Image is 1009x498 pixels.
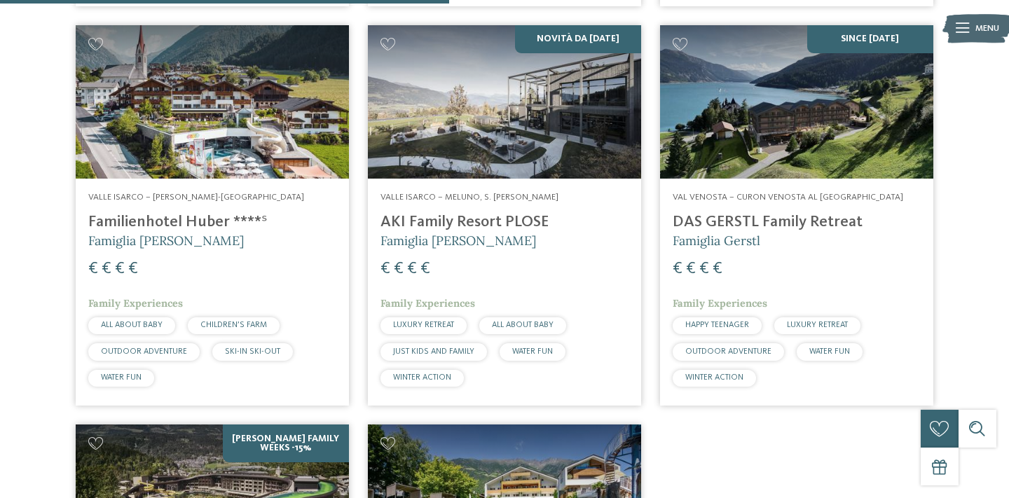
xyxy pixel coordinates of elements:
[88,213,336,232] h4: Familienhotel Huber ****ˢ
[673,193,903,202] span: Val Venosta – Curon Venosta al [GEOGRAPHIC_DATA]
[699,261,709,277] span: €
[380,193,558,202] span: Valle Isarco – Meluno, S. [PERSON_NAME]
[713,261,722,277] span: €
[380,213,629,232] h4: AKI Family Resort PLOSE
[673,261,682,277] span: €
[368,25,641,406] a: Cercate un hotel per famiglie? Qui troverete solo i migliori! NOVITÀ da [DATE] Valle Isarco – Mel...
[512,347,553,356] span: WATER FUN
[393,321,454,329] span: LUXURY RETREAT
[673,297,767,310] span: Family Experiences
[115,261,125,277] span: €
[380,261,390,277] span: €
[101,347,187,356] span: OUTDOOR ADVENTURE
[420,261,430,277] span: €
[101,373,142,382] span: WATER FUN
[660,25,933,179] img: Cercate un hotel per famiglie? Qui troverete solo i migliori!
[88,297,183,310] span: Family Experiences
[200,321,267,329] span: CHILDREN’S FARM
[393,347,474,356] span: JUST KIDS AND FAMILY
[660,25,933,406] a: Cercate un hotel per famiglie? Qui troverete solo i migliori! SINCE [DATE] Val Venosta – Curon Ve...
[787,321,848,329] span: LUXURY RETREAT
[492,321,554,329] span: ALL ABOUT BABY
[809,347,850,356] span: WATER FUN
[76,25,349,406] a: Cercate un hotel per famiglie? Qui troverete solo i migliori! Valle Isarco – [PERSON_NAME]-[GEOGR...
[88,261,98,277] span: €
[368,25,641,179] img: Cercate un hotel per famiglie? Qui troverete solo i migliori!
[393,373,451,382] span: WINTER ACTION
[88,233,244,249] span: Famiglia [PERSON_NAME]
[407,261,417,277] span: €
[673,233,760,249] span: Famiglia Gerstl
[225,347,280,356] span: SKI-IN SKI-OUT
[673,213,921,232] h4: DAS GERSTL Family Retreat
[88,193,304,202] span: Valle Isarco – [PERSON_NAME]-[GEOGRAPHIC_DATA]
[128,261,138,277] span: €
[102,261,111,277] span: €
[685,347,771,356] span: OUTDOOR ADVENTURE
[685,373,743,382] span: WINTER ACTION
[685,321,749,329] span: HAPPY TEENAGER
[380,233,536,249] span: Famiglia [PERSON_NAME]
[76,25,349,179] img: Cercate un hotel per famiglie? Qui troverete solo i migliori!
[380,297,475,310] span: Family Experiences
[394,261,404,277] span: €
[686,261,696,277] span: €
[101,321,163,329] span: ALL ABOUT BABY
